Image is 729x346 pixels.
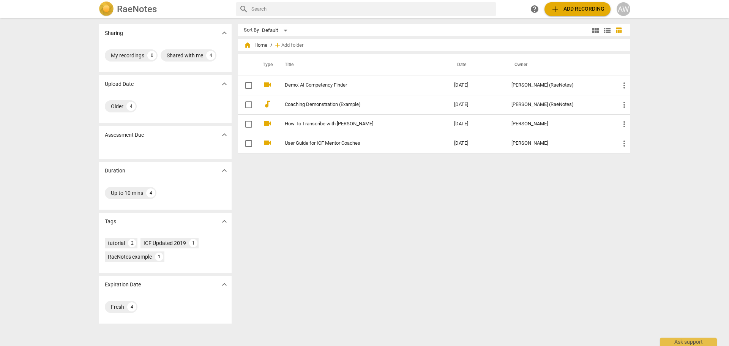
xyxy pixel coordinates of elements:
div: [PERSON_NAME] [511,121,607,127]
input: Search [251,3,493,15]
button: Table view [613,25,624,36]
p: Tags [105,218,116,226]
div: ICF Updated 2019 [144,239,186,247]
div: 0 [147,51,156,60]
div: Sort By [244,27,259,33]
div: 4 [206,51,215,60]
img: Logo [99,2,114,17]
span: videocam [263,119,272,128]
td: [DATE] [448,134,505,153]
button: Show more [219,129,230,141]
span: expand_more [220,280,229,289]
th: Title [276,54,448,76]
div: 4 [146,188,155,197]
p: Duration [105,167,125,175]
button: Tile view [590,25,601,36]
span: more_vert [620,139,629,148]
span: expand_more [220,130,229,139]
div: [PERSON_NAME] (RaeNotes) [511,82,607,88]
div: 1 [189,239,197,247]
a: Coaching Demonstration (Example) [285,102,427,107]
th: Date [448,54,505,76]
span: view_module [591,26,600,35]
button: Show more [219,27,230,39]
div: Fresh [111,303,124,311]
a: Demo: AI Competency Finder [285,82,427,88]
span: expand_more [220,28,229,38]
div: My recordings [111,52,144,59]
span: Add folder [281,43,303,48]
span: expand_more [220,217,229,226]
div: tutorial [108,239,125,247]
span: more_vert [620,81,629,90]
th: Type [257,54,276,76]
div: 4 [126,102,136,111]
p: Expiration Date [105,281,141,289]
span: expand_more [220,166,229,175]
p: Sharing [105,29,123,37]
td: [DATE] [448,76,505,95]
div: Older [111,103,123,110]
span: add [274,41,281,49]
div: [PERSON_NAME] (RaeNotes) [511,102,607,107]
span: videocam [263,80,272,89]
a: Help [528,2,541,16]
p: Assessment Due [105,131,144,139]
a: User Guide for ICF Mentor Coaches [285,141,427,146]
button: AW [617,2,630,16]
a: LogoRaeNotes [99,2,230,17]
button: Show more [219,78,230,90]
h2: RaeNotes [117,4,157,14]
td: [DATE] [448,114,505,134]
div: Ask support [660,338,717,346]
div: RaeNotes example [108,253,152,261]
span: add [551,5,560,14]
button: Upload [544,2,611,16]
div: 4 [127,302,136,311]
span: Home [244,41,267,49]
span: table_chart [615,27,622,34]
div: Shared with me [167,52,203,59]
th: Owner [505,54,614,76]
span: audiotrack [263,100,272,109]
span: search [239,5,248,14]
div: 1 [155,253,163,261]
button: List view [601,25,613,36]
a: How To Transcribe with [PERSON_NAME] [285,121,427,127]
div: Up to 10 mins [111,189,143,197]
span: help [530,5,539,14]
button: Show more [219,279,230,290]
span: videocam [263,138,272,147]
td: [DATE] [448,95,505,114]
button: Show more [219,216,230,227]
span: more_vert [620,100,629,109]
div: Default [262,24,290,36]
div: [PERSON_NAME] [511,141,607,146]
span: home [244,41,251,49]
span: more_vert [620,120,629,129]
span: Add recording [551,5,604,14]
p: Upload Date [105,80,134,88]
button: Show more [219,165,230,176]
span: / [270,43,272,48]
span: expand_more [220,79,229,88]
div: 2 [128,239,136,247]
span: view_list [603,26,612,35]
